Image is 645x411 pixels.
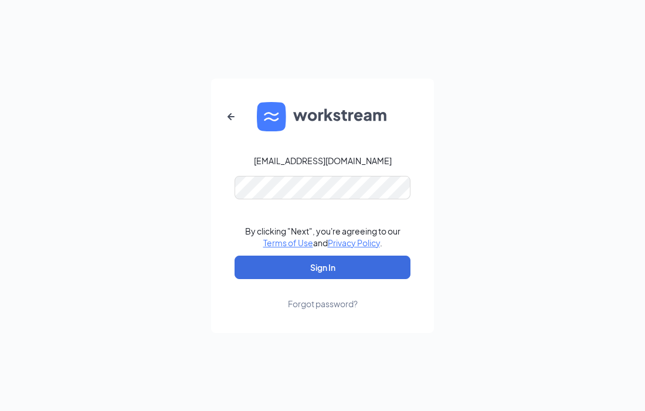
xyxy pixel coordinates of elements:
div: Forgot password? [288,298,358,310]
div: By clicking "Next", you're agreeing to our and . [245,225,400,249]
img: WS logo and Workstream text [257,102,388,131]
button: Sign In [235,256,410,279]
a: Terms of Use [263,237,313,248]
a: Forgot password? [288,279,358,310]
a: Privacy Policy [328,237,380,248]
button: ArrowLeftNew [217,103,245,131]
div: [EMAIL_ADDRESS][DOMAIN_NAME] [254,155,392,167]
svg: ArrowLeftNew [224,110,238,124]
